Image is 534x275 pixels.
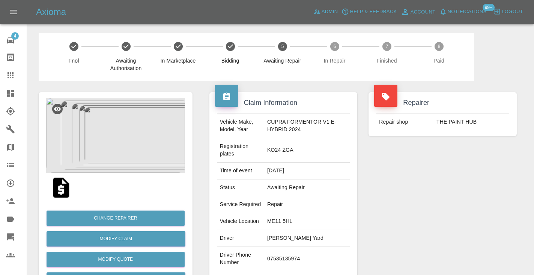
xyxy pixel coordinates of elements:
[385,44,388,49] text: 7
[36,6,66,18] h5: Axioma
[49,176,73,200] img: qt_1S37oyA4aDea5wMj9Ne17jc5
[311,57,358,64] span: In Repair
[215,98,352,108] h4: Claim Information
[155,57,201,64] span: In Marketplace
[311,6,340,18] a: Admin
[376,114,433,130] td: Repair shop
[217,213,264,230] td: Vehicle Location
[264,196,350,213] td: Repair
[217,179,264,196] td: Status
[264,138,350,163] td: KO24 ZGA
[47,231,185,247] a: Modify Claim
[433,114,509,130] td: THE PAINT HUB
[264,163,350,179] td: [DATE]
[438,44,440,49] text: 8
[264,247,350,271] td: 07535135974
[502,7,523,16] span: Logout
[492,6,525,18] button: Logout
[217,247,264,271] td: Driver Phone Number
[281,44,284,49] text: 5
[416,57,462,64] span: Paid
[47,211,185,226] button: Change Repairer
[374,98,511,108] h4: Repairer
[217,230,264,247] td: Driver
[364,57,410,64] span: Finished
[51,57,97,64] span: Fnol
[264,179,350,196] td: Awaiting Repair
[483,4,495,11] span: 99+
[264,213,350,230] td: ME11 5HL
[217,138,264,163] td: Registration plates
[217,114,264,138] td: Vehicle Make, Model, Year
[448,7,487,16] span: Notifications
[11,32,19,40] span: 4
[350,7,397,16] span: Help & Feedback
[207,57,253,64] span: Bidding
[264,114,350,138] td: CUPRA FORMENTOR V1 E-HYBRID 2024
[264,230,350,247] td: [PERSON_NAME] Yard
[103,57,149,72] span: Awaiting Authorisation
[5,3,23,21] button: Open drawer
[340,6,399,18] button: Help & Feedback
[259,57,305,64] span: Awaiting Repair
[333,44,336,49] text: 6
[399,6,438,18] a: Account
[217,163,264,179] td: Time of event
[217,196,264,213] td: Service Required
[322,7,338,16] span: Admin
[438,6,489,18] button: Notifications
[411,8,436,16] span: Account
[47,252,185,267] button: Modify Quote
[46,98,185,173] img: d2390ed9-f643-4191-87bd-707eb991c3ca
